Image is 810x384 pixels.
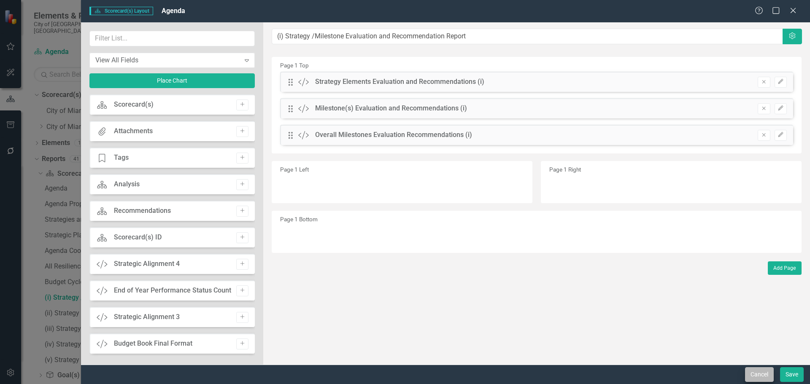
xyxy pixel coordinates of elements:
div: Analysis [114,180,140,189]
div: Milestone(s) Evaluation and Recommendations (i) [315,104,467,113]
button: Add Page [768,261,802,275]
div: Scorecard(s) ID [114,233,162,242]
small: Page 1 Right [549,166,581,173]
div: Strategic Alignment 4 [114,259,180,269]
small: Page 1 Bottom [280,216,318,223]
div: Overall Milestones Evaluation Recommendations (i) [315,130,472,140]
div: Strategy Elements Evaluation and Recommendations (i) [315,77,484,87]
div: Recommendations [114,206,171,216]
button: Save [780,367,804,382]
button: Cancel [745,367,774,382]
input: Layout Name [272,29,783,44]
small: Page 1 Top [280,62,309,69]
div: View All Fields [95,55,240,65]
div: End of Year Performance Status Count [114,286,231,295]
div: Tags [114,153,129,163]
span: Scorecard(s) Layout [89,7,153,15]
input: Filter List... [89,31,255,46]
span: Agenda [162,7,185,15]
small: Page 1 Left [280,166,309,173]
button: Place Chart [89,73,255,88]
div: Budget Book Final Format [114,339,192,349]
div: Scorecard(s) [114,100,154,110]
div: Attachments [114,126,153,136]
div: Strategic Alignment 3 [114,312,180,322]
